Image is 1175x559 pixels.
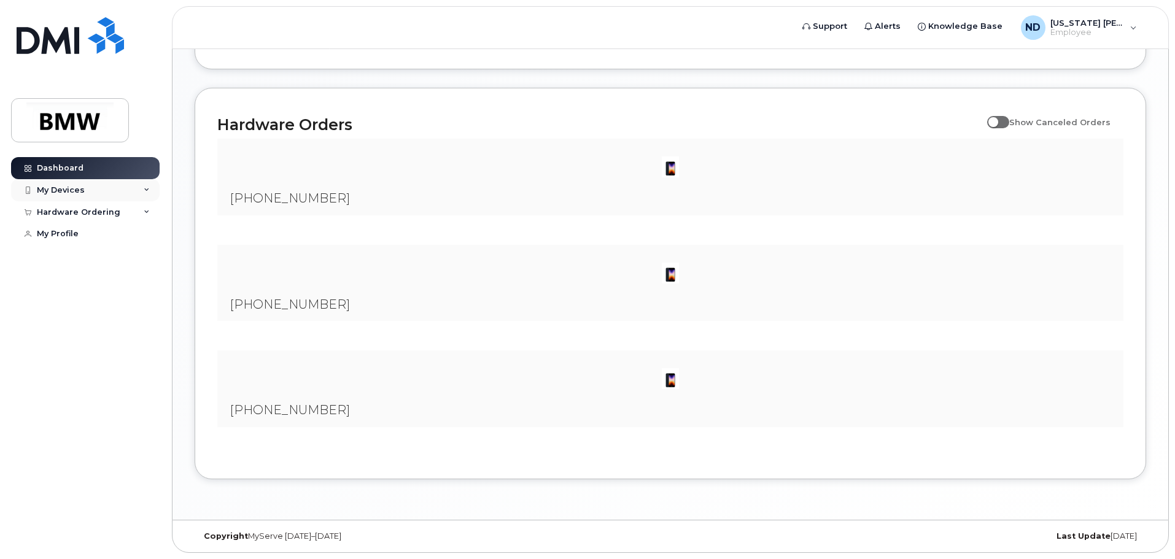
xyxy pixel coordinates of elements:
iframe: Messenger Launcher [1122,506,1166,550]
span: [PHONE_NUMBER] [230,403,350,417]
a: Knowledge Base [909,14,1011,39]
span: Support [813,20,847,33]
span: [US_STATE] [PERSON_NAME] [1050,18,1124,28]
span: Alerts [875,20,901,33]
div: MyServe [DATE]–[DATE] [195,531,512,541]
img: image20231002-3703462-1angbar.jpeg [658,155,683,179]
span: ND [1025,20,1041,35]
span: [PHONE_NUMBER] [230,191,350,206]
h2: Hardware Orders [217,115,981,134]
a: Support [794,14,856,39]
a: Alerts [856,14,909,39]
strong: Copyright [204,531,248,541]
span: Knowledge Base [928,20,1002,33]
img: image20231002-3703462-1angbar.jpeg [658,261,683,285]
span: Employee [1050,28,1124,37]
div: Nevada Dubose [1012,15,1146,40]
strong: Last Update [1057,531,1111,541]
div: [DATE] [829,531,1146,541]
span: Show Canceled Orders [1009,117,1111,127]
input: Show Canceled Orders [987,110,997,120]
img: image20231002-3703462-10zne2t.jpeg [658,366,683,391]
span: [PHONE_NUMBER] [230,297,350,312]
